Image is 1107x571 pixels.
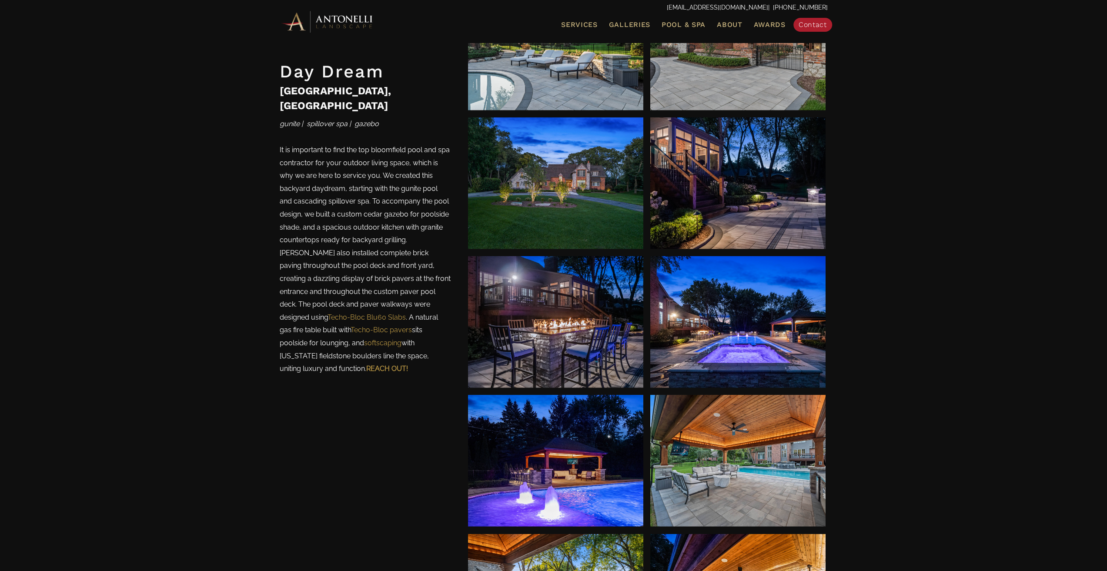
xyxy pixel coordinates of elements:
span: Awards [753,20,785,29]
a: Techo-Bloc pavers [351,326,412,334]
h1: Day Dream [280,60,451,84]
a: Galleries [605,19,654,30]
a: [EMAIL_ADDRESS][DOMAIN_NAME] [667,4,768,11]
a: Techo-Bloc Blu60 Slabs [328,314,406,322]
a: Awards [750,19,789,30]
span: About [717,21,742,28]
a: Pool & Spa [658,19,709,30]
a: Contact [793,18,832,32]
span: Pool & Spa [662,20,706,29]
h4: [GEOGRAPHIC_DATA], [GEOGRAPHIC_DATA] [280,84,451,114]
a: Services [558,19,601,30]
p: | [PHONE_NUMBER] [280,2,828,13]
span: Contact [799,20,827,29]
a: softscaping [364,339,401,347]
a: REACH OUT! [366,365,408,373]
span: Services [561,21,598,28]
em: gunite | spillover spa | gazebo [280,120,379,128]
p: It is important to find the top bloomfield pool and spa contractor for your outdoor living space,... [280,144,451,380]
a: About [713,19,746,30]
img: Antonelli Horizontal Logo [280,10,375,33]
span: Galleries [609,20,650,29]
